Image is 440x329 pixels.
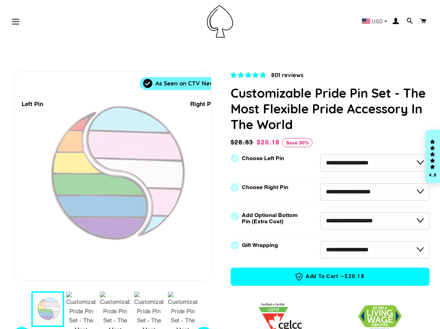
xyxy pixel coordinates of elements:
div: 1 / 9 [14,71,211,281]
h1: Customizable Pride Pin Set - The Most Flexible Pride Accessory In The World [231,85,430,132]
button: 1 / 9 [31,291,64,327]
span: Save 30% [282,138,312,147]
span: $20.18 [345,273,364,280]
div: 4.8 [429,173,437,177]
div: Right Pin [190,99,216,109]
img: Pin-Ace [207,5,233,38]
label: Add Optional Bottom Pin (Extra Cost) [242,212,300,225]
span: Add to Cart — [241,272,419,281]
span: 801 reviews [271,71,303,78]
span: $20.18 [257,139,280,146]
div: Click to open Judge.me floating reviews tab [425,130,440,184]
button: Add to Cart —$20.18 [231,268,430,286]
label: Choose Left Pin [242,155,284,162]
label: Gift Wrapping [242,242,278,248]
label: Choose Right Pin [242,184,288,190]
span: 4.83 stars [231,72,268,78]
span: $28.83 [231,137,255,147]
span: USD [372,19,383,24]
